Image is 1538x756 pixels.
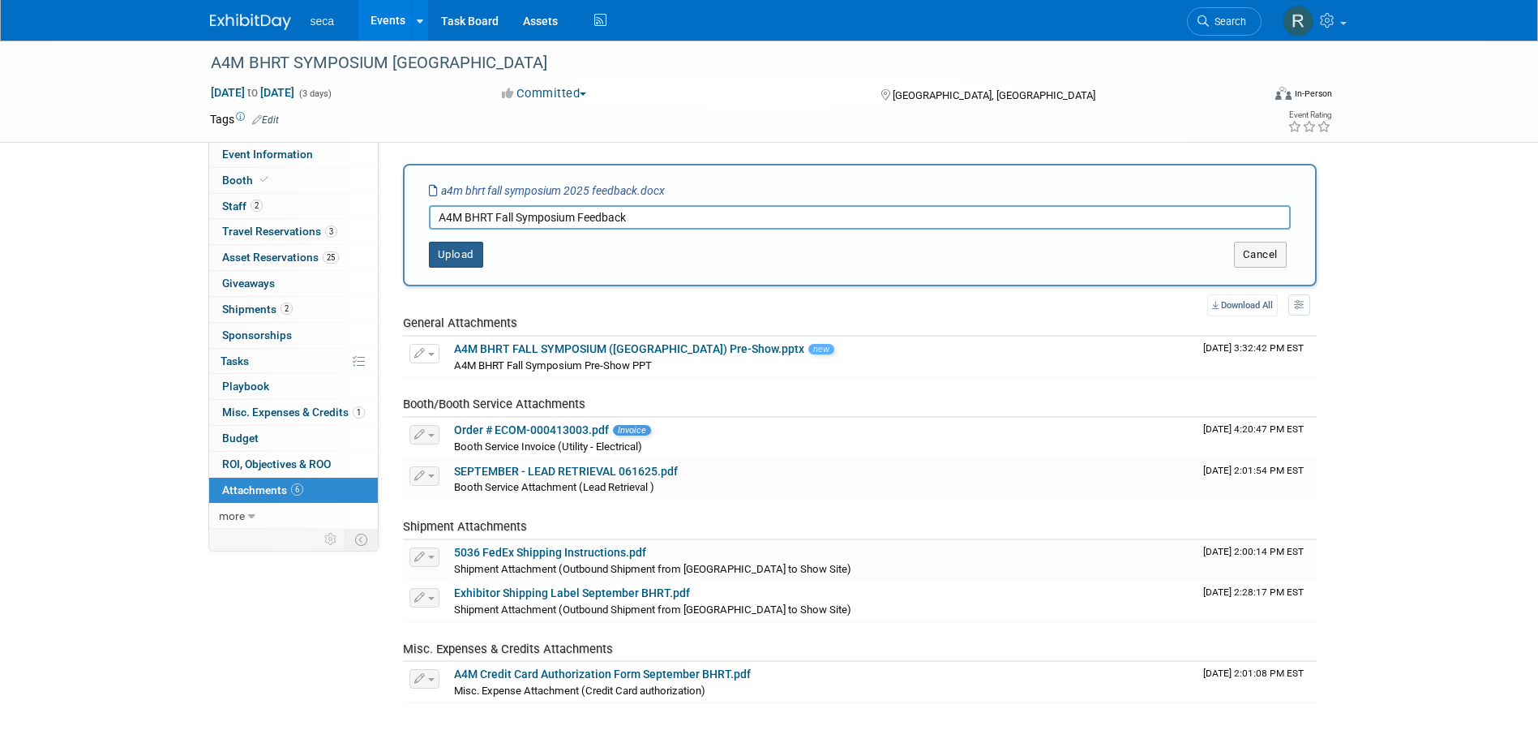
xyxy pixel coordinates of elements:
[317,529,345,550] td: Personalize Event Tab Strip
[209,297,378,322] a: Shipments2
[403,519,527,534] span: Shipment Attachments
[209,219,378,244] a: Travel Reservations3
[454,685,705,697] span: Misc. Expense Attachment (Credit Card authorization)
[291,483,303,496] span: 6
[222,148,313,161] span: Event Information
[454,342,804,355] a: A4M BHRT FALL SYMPOSIUM ([GEOGRAPHIC_DATA]) Pre-Show.pptx
[353,406,365,419] span: 1
[209,400,378,425] a: Misc. Expenses & Credits1
[403,397,585,411] span: Booth/Booth Service Attachments
[210,14,291,30] img: ExhibitDay
[454,586,690,599] a: Exhibitor Shipping Label September BHRT.pdf
[209,374,378,399] a: Playbook
[222,457,331,470] span: ROI, Objectives & ROO
[222,200,263,213] span: Staff
[222,174,272,187] span: Booth
[454,423,609,436] a: Order # ECOM-000413003.pdf
[221,354,249,367] span: Tasks
[209,194,378,219] a: Staff2
[429,184,665,197] i: a4m bhrt fall symposium 2025 feedback.docx
[298,88,332,99] span: (3 days)
[1197,662,1317,702] td: Upload Timestamp
[222,432,259,445] span: Budget
[345,529,378,550] td: Toggle Event Tabs
[1197,459,1317,500] td: Upload Timestamp
[429,242,483,268] button: Upload
[209,271,378,296] a: Giveaways
[1166,84,1333,109] div: Event Format
[1234,242,1287,268] button: Cancel
[1283,6,1313,37] img: Rachel Jordan
[454,440,642,453] span: Booth Service Invoice (Utility - Electrical)
[222,406,365,419] span: Misc. Expenses & Credits
[311,15,335,28] span: seca
[209,323,378,348] a: Sponsorships
[1203,423,1304,435] span: Upload Timestamp
[1203,342,1304,354] span: Upload Timestamp
[1294,88,1332,100] div: In-Person
[209,504,378,529] a: more
[1207,294,1278,316] a: Download All
[222,329,292,341] span: Sponsorships
[403,316,517,330] span: General Attachments
[1209,15,1246,28] span: Search
[219,509,245,522] span: more
[1203,546,1304,557] span: Upload Timestamp
[808,344,834,354] span: new
[1287,111,1331,119] div: Event Rating
[454,481,654,493] span: Booth Service Attachment (Lead Retrieval )
[613,425,651,436] span: Invoice
[209,142,378,167] a: Event Information
[222,380,269,393] span: Playbook
[454,359,652,372] span: A4M BHRT Fall Symposium Pre-Show PPT
[454,668,751,681] a: A4M Credit Card Authorization Form September BHRT.pdf
[245,86,260,99] span: to
[1197,418,1317,458] td: Upload Timestamp
[325,226,337,238] span: 3
[1197,540,1317,581] td: Upload Timestamp
[205,49,1237,78] div: A4M BHRT SYMPOSIUM [GEOGRAPHIC_DATA]
[496,85,593,102] button: Committed
[1203,586,1304,598] span: Upload Timestamp
[403,642,613,656] span: Misc. Expenses & Credits Attachments
[209,478,378,503] a: Attachments6
[429,205,1291,230] input: Enter description
[1275,87,1292,100] img: Format-Inperson.png
[260,175,268,184] i: Booth reservation complete
[454,465,678,478] a: SEPTEMBER - LEAD RETRIEVAL 061625.pdf
[222,303,293,316] span: Shipments
[210,85,295,100] span: [DATE] [DATE]
[251,200,263,212] span: 2
[209,349,378,374] a: Tasks
[454,546,646,559] a: 5036 FedEx Shipping Instructions.pdf
[1197,581,1317,621] td: Upload Timestamp
[210,111,279,127] td: Tags
[1203,668,1304,679] span: Upload Timestamp
[209,426,378,451] a: Budget
[222,225,337,238] span: Travel Reservations
[1197,337,1317,377] td: Upload Timestamp
[1203,465,1304,476] span: Upload Timestamp
[222,251,339,264] span: Asset Reservations
[222,483,303,496] span: Attachments
[281,303,293,315] span: 2
[454,563,851,575] span: Shipment Attachment (Outbound Shipment from [GEOGRAPHIC_DATA] to Show Site)
[893,89,1095,101] span: [GEOGRAPHIC_DATA], [GEOGRAPHIC_DATA]
[323,251,339,264] span: 25
[209,168,378,193] a: Booth
[209,245,378,270] a: Asset Reservations25
[222,277,275,290] span: Giveaways
[454,604,851,616] span: Shipment Attachment (Outbound Shipment from [GEOGRAPHIC_DATA] to Show Site)
[1187,7,1262,36] a: Search
[209,452,378,477] a: ROI, Objectives & ROO
[252,114,279,126] a: Edit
